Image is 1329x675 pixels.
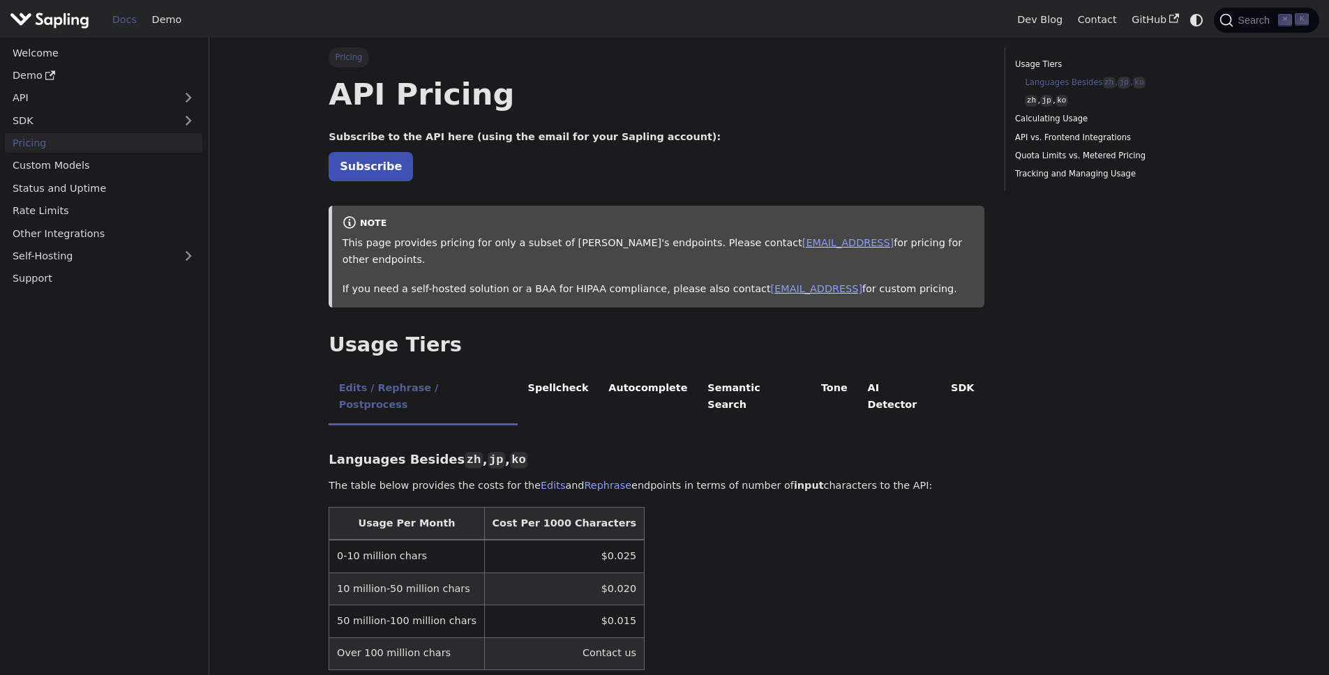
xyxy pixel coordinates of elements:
[329,605,484,637] td: 50 million-100 million chars
[329,370,518,425] li: Edits / Rephrase / Postprocess
[5,43,202,63] a: Welcome
[329,540,484,572] td: 0-10 million chars
[329,131,721,142] strong: Subscribe to the API here (using the email for your Sapling account):
[1025,94,1199,107] a: zh,jp,ko
[465,452,482,469] code: zh
[1056,95,1068,107] code: ko
[1233,15,1278,26] span: Search
[329,47,368,67] span: Pricing
[484,637,644,669] td: Contact us
[329,637,484,669] td: Over 100 million chars
[5,178,202,198] a: Status and Uptime
[1015,131,1204,144] a: API vs. Frontend Integrations
[329,333,984,358] h2: Usage Tiers
[698,370,811,425] li: Semantic Search
[5,88,174,108] a: API
[794,480,824,491] strong: input
[1124,9,1186,31] a: GitHub
[5,110,174,130] a: SDK
[857,370,941,425] li: AI Detector
[1278,14,1292,26] kbd: ⌘
[329,478,984,494] p: The table below provides the costs for the and endpoints in terms of number of characters to the ...
[1015,58,1204,71] a: Usage Tiers
[5,66,202,86] a: Demo
[1025,95,1037,107] code: zh
[1009,9,1069,31] a: Dev Blog
[343,281,975,298] p: If you need a self-hosted solution or a BAA for HIPAA compliance, please also contact for custom ...
[1015,112,1204,126] a: Calculating Usage
[941,370,984,425] li: SDK
[484,572,644,605] td: $0.020
[802,237,894,248] a: [EMAIL_ADDRESS]
[144,9,189,31] a: Demo
[811,370,858,425] li: Tone
[510,452,527,469] code: ko
[329,572,484,605] td: 10 million-50 million chars
[484,508,644,540] th: Cost Per 1000 Characters
[329,47,984,67] nav: Breadcrumbs
[5,156,202,176] a: Custom Models
[329,508,484,540] th: Usage Per Month
[1040,95,1053,107] code: jp
[5,133,202,153] a: Pricing
[1070,9,1125,31] a: Contact
[518,370,599,425] li: Spellcheck
[1295,13,1309,26] kbd: K
[771,283,862,294] a: [EMAIL_ADDRESS]
[329,452,984,468] h3: Languages Besides , ,
[1118,77,1130,89] code: jp
[5,246,202,266] a: Self-Hosting
[10,10,94,30] a: Sapling.ai
[5,223,202,243] a: Other Integrations
[1015,167,1204,181] a: Tracking and Managing Usage
[329,152,413,181] a: Subscribe
[541,480,565,491] a: Edits
[5,268,202,289] a: Support
[1015,149,1204,162] a: Quota Limits vs. Metered Pricing
[1103,77,1116,89] code: zh
[343,215,975,232] div: note
[174,88,202,108] button: Expand sidebar category 'API'
[174,110,202,130] button: Expand sidebar category 'SDK'
[105,9,144,31] a: Docs
[599,370,698,425] li: Autocomplete
[1187,10,1207,30] button: Switch between dark and light mode (currently system mode)
[5,201,202,221] a: Rate Limits
[484,605,644,637] td: $0.015
[488,452,505,469] code: jp
[484,540,644,572] td: $0.025
[1214,8,1319,33] button: Search (Command+K)
[10,10,89,30] img: Sapling.ai
[1133,77,1146,89] code: ko
[1025,76,1199,89] a: Languages Besideszh,jp,ko
[329,75,984,113] h1: API Pricing
[343,235,975,268] p: This page provides pricing for only a subset of [PERSON_NAME]'s endpoints. Please contact for pri...
[584,480,631,491] a: Rephrase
